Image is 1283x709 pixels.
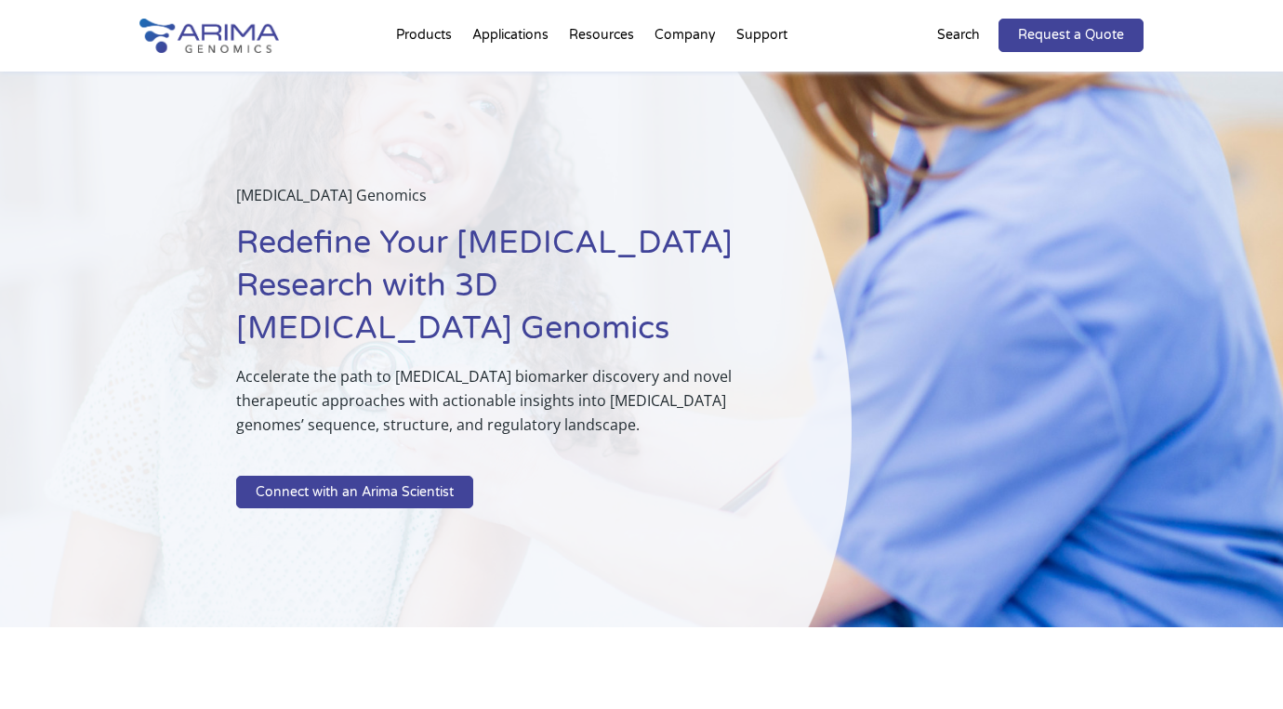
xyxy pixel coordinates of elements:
[236,183,759,222] p: [MEDICAL_DATA] Genomics
[236,222,759,364] h1: Redefine Your [MEDICAL_DATA] Research with 3D [MEDICAL_DATA] Genomics
[236,476,473,509] a: Connect with an Arima Scientist
[139,19,279,53] img: Arima-Genomics-logo
[236,364,759,452] p: Accelerate the path to [MEDICAL_DATA] biomarker discovery and novel therapeutic approaches with a...
[999,19,1144,52] a: Request a Quote
[937,23,980,47] p: Search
